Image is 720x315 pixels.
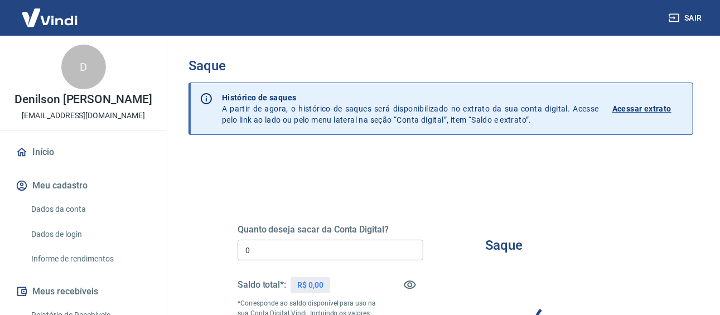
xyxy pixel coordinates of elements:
h5: Quanto deseja sacar da Conta Digital? [238,224,423,235]
a: Dados de login [27,223,153,246]
p: Acessar extrato [612,103,671,114]
h5: Saldo total*: [238,279,286,290]
h3: Saque [189,58,693,74]
img: Vindi [13,1,86,35]
a: Início [13,140,153,164]
a: Acessar extrato [612,92,684,125]
button: Meus recebíveis [13,279,153,304]
button: Sair [666,8,707,28]
p: [EMAIL_ADDRESS][DOMAIN_NAME] [22,110,145,122]
p: A partir de agora, o histórico de saques será disponibilizado no extrato da sua conta digital. Ac... [222,92,599,125]
p: Histórico de saques [222,92,599,103]
p: Denilson [PERSON_NAME] [15,94,152,105]
p: R$ 0,00 [297,279,323,291]
h3: Saque [486,238,523,253]
a: Dados da conta [27,198,153,221]
div: D [61,45,106,89]
button: Meu cadastro [13,173,153,198]
a: Informe de rendimentos [27,248,153,270]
